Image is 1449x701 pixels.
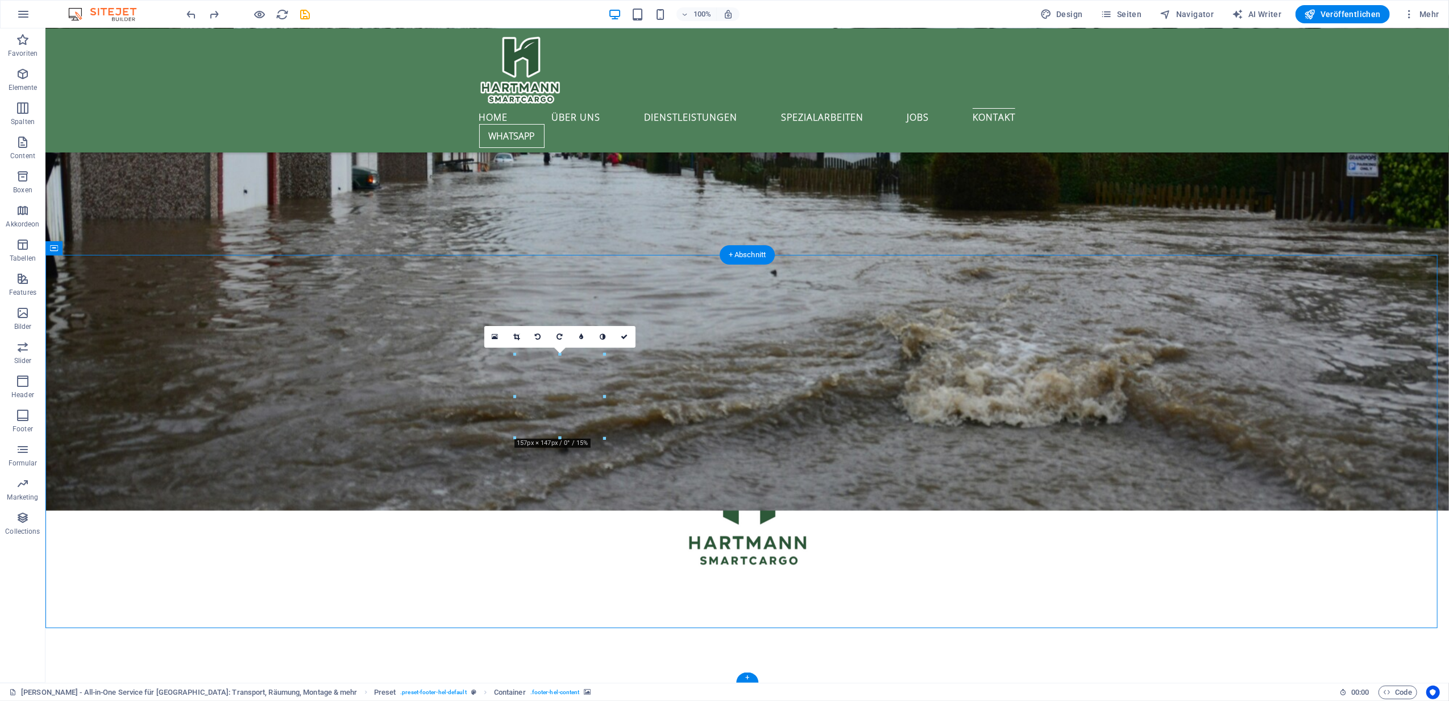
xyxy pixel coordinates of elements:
div: + Abschnitt [720,245,775,265]
a: Graustufen [592,326,614,348]
button: Mehr [1399,5,1444,23]
span: Veröffentlichen [1305,9,1381,20]
i: Rückgängig: Bild ändern (Strg+Z) [185,8,198,21]
i: Wiederholen: Bild ändern (Strg + Y, ⌘+Y) [208,8,221,21]
button: save [298,7,312,21]
button: Design [1036,5,1087,23]
p: Collections [5,527,40,536]
button: redo [207,7,221,21]
span: Design [1040,9,1083,20]
p: Akkordeon [6,220,39,229]
button: AI Writer [1228,5,1286,23]
span: Klick zum Auswählen. Doppelklick zum Bearbeiten [494,686,526,699]
a: Bestätigen ( Strg ⏎ ) [614,326,636,348]
a: Wähle aus deinen Dateien, Stockfotos oder lade Dateien hoch [484,326,506,348]
h6: Session-Zeit [1339,686,1369,699]
a: 90° rechts drehen [549,326,571,348]
span: Seiten [1101,9,1142,20]
span: Klick zum Auswählen. Doppelklick zum Bearbeiten [374,686,396,699]
span: . footer-hel-content [530,686,580,699]
span: 00 00 [1351,686,1369,699]
p: Header [11,390,34,399]
p: Boxen [13,185,32,195]
p: Marketing [7,493,38,502]
p: Favoriten [8,49,38,58]
h6: 100% [694,7,712,21]
p: Spalten [11,117,35,126]
a: 90° links drehen [528,326,549,348]
p: Content [10,151,35,160]
button: Navigator [1156,5,1219,23]
p: Elemente [9,83,38,92]
button: Veröffentlichen [1296,5,1390,23]
button: 100% [676,7,717,21]
p: Features [9,288,36,297]
span: Code [1384,686,1412,699]
div: + [736,673,758,683]
button: undo [185,7,198,21]
i: Dieses Element ist ein anpassbares Preset [471,689,476,695]
a: Weichzeichnen [571,326,592,348]
button: Klicke hier, um den Vorschau-Modus zu verlassen [253,7,267,21]
button: reload [276,7,289,21]
span: : [1359,688,1361,696]
p: Slider [14,356,32,365]
span: Mehr [1404,9,1439,20]
a: Klick, um Auswahl aufzuheben. Doppelklick öffnet Seitenverwaltung [9,686,358,699]
span: Navigator [1160,9,1214,20]
p: Formular [9,459,38,468]
nav: breadcrumb [374,686,591,699]
i: Seite neu laden [276,8,289,21]
div: Design (Strg+Alt+Y) [1036,5,1087,23]
p: Footer [13,424,33,434]
a: Ausschneide-Modus [506,326,528,348]
p: Bilder [14,322,32,331]
span: . preset-footer-hel-default [400,686,466,699]
span: AI Writer [1232,9,1282,20]
button: Usercentrics [1426,686,1440,699]
i: Bei Größenänderung Zoomstufe automatisch an das gewählte Gerät anpassen. [723,9,733,19]
button: Code [1379,686,1417,699]
i: Save (Ctrl+S) [299,8,312,21]
button: Seiten [1097,5,1147,23]
img: Editor Logo [65,7,151,21]
p: Tabellen [10,254,36,263]
i: Element verfügt über einen Hintergrund [584,689,591,695]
